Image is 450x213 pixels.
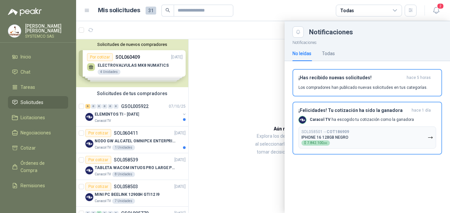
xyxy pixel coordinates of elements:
span: ,00 [323,142,327,145]
img: Company Logo [299,116,306,124]
span: Remisiones [21,182,45,189]
button: ¡Has recibido nuevas solicitudes!hace 5 horas Los compradores han publicado nuevas solicitudes en... [292,69,442,96]
div: $ [301,140,330,146]
p: Notificaciones [285,38,450,46]
a: Remisiones [8,179,68,192]
a: Tareas [8,81,68,93]
div: Todas [322,50,335,57]
button: Close [292,26,304,38]
button: ¡Felicidades! Tu cotización ha sido la ganadorahace 1 día Company LogoCaracol TV ha escogido tu c... [292,102,442,155]
b: Caracol TV [310,117,331,122]
h3: ¡Has recibido nuevas solicitudes! [298,75,404,81]
a: Configuración [8,195,68,207]
a: Negociaciones [8,126,68,139]
span: hace 5 horas [407,75,431,81]
h3: ¡Felicidades! Tu cotización ha sido la ganadora [298,108,409,113]
span: 7.842.100 [307,141,327,145]
span: Solicitudes [21,99,43,106]
span: 31 [146,7,156,15]
a: Chat [8,66,68,78]
p: IPHONE 16 128GB NEGRO [301,135,348,140]
a: Licitaciones [8,111,68,124]
button: 2 [430,5,442,17]
p: SOL058501 → [301,129,349,134]
div: No leídas [292,50,311,57]
span: Negociaciones [21,129,51,136]
h1: Mis solicitudes [98,6,140,15]
span: Órdenes de Compra [21,160,62,174]
span: hace 1 día [412,108,431,113]
span: Chat [21,68,30,76]
span: search [165,8,170,13]
span: 2 [437,3,444,9]
div: Notificaciones [309,29,442,35]
span: Tareas [21,84,35,91]
img: Company Logo [8,25,21,37]
p: SYSTEMCO SAS [25,34,68,38]
img: Logo peakr [8,8,42,16]
span: Cotizar [21,144,36,152]
p: [PERSON_NAME] [PERSON_NAME] [25,24,68,33]
span: Licitaciones [21,114,45,121]
p: Los compradores han publicado nuevas solicitudes en tus categorías. [298,85,427,90]
button: SOL058501→COT186909IPHONE 16 128GB NEGRO$7.842.100,00 [298,126,436,149]
div: Todas [340,7,354,14]
span: Inicio [21,53,31,60]
b: COT186909 [327,129,349,134]
a: Órdenes de Compra [8,157,68,177]
p: ha escogido tu cotización como la ganadora [310,117,414,123]
a: Cotizar [8,142,68,154]
a: Inicio [8,51,68,63]
a: Solicitudes [8,96,68,109]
